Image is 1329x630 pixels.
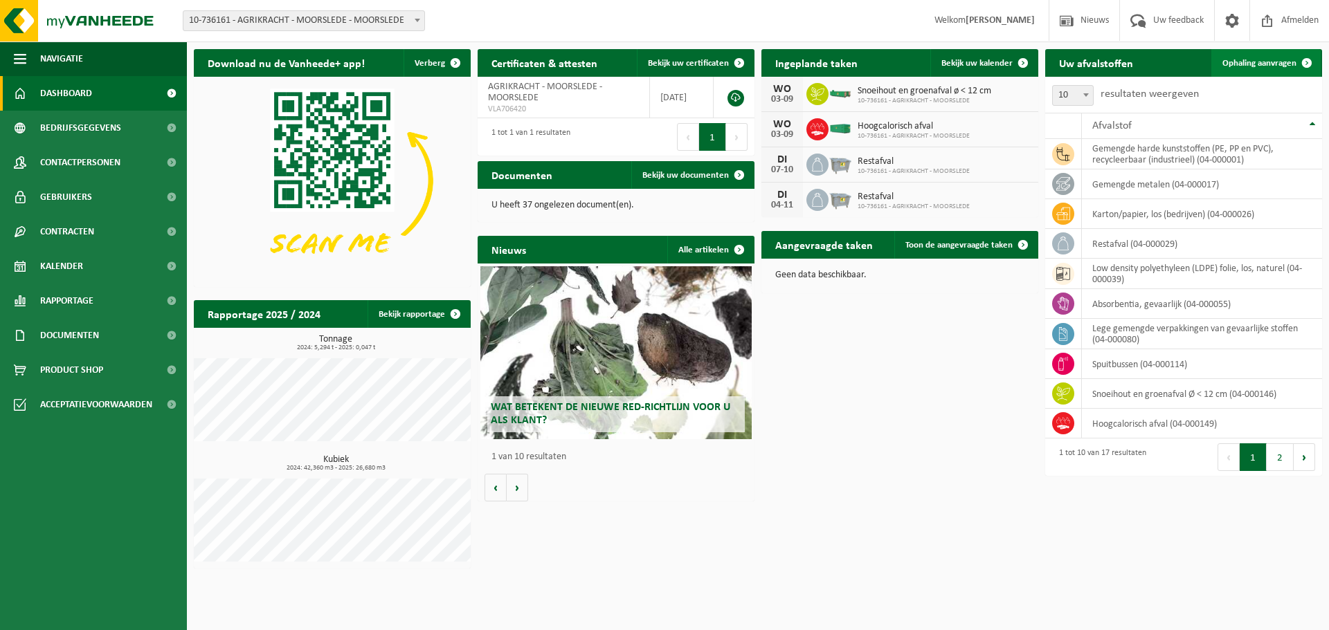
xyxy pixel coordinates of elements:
span: Rapportage [40,284,93,318]
button: Volgende [507,474,528,501]
h3: Tonnage [201,335,471,351]
span: Wat betekent de nieuwe RED-richtlijn voor u als klant? [491,402,730,426]
div: 03-09 [768,95,796,104]
span: 10-736161 - AGRIKRACHT - MOORSLEDE [858,132,970,140]
span: Bekijk uw certificaten [648,59,729,68]
p: U heeft 37 ongelezen document(en). [491,201,741,210]
span: Dashboard [40,76,92,111]
a: Ophaling aanvragen [1211,49,1321,77]
h2: Uw afvalstoffen [1045,49,1147,76]
a: Bekijk rapportage [368,300,469,328]
h2: Ingeplande taken [761,49,871,76]
span: Restafval [858,156,970,167]
div: 1 tot 1 van 1 resultaten [485,122,570,152]
button: Previous [677,123,699,151]
button: Next [1294,443,1315,471]
span: Ophaling aanvragen [1222,59,1296,68]
span: Toon de aangevraagde taken [905,241,1013,250]
td: [DATE] [650,77,714,118]
button: Vorige [485,474,507,501]
img: Download de VHEPlus App [194,77,471,284]
img: HK-XC-10-GN-00 [829,86,852,99]
span: Kalender [40,249,83,284]
span: 2024: 42,360 m3 - 2025: 26,680 m3 [201,465,471,472]
span: Product Shop [40,353,103,387]
td: lege gemengde verpakkingen van gevaarlijke stoffen (04-000080) [1082,319,1322,349]
h2: Aangevraagde taken [761,231,887,258]
span: 2024: 5,294 t - 2025: 0,047 t [201,344,471,351]
span: Gebruikers [40,180,92,214]
td: absorbentia, gevaarlijk (04-000055) [1082,289,1322,319]
span: 10-736161 - AGRIKRACHT - MOORSLEDE [858,167,970,176]
a: Bekijk uw documenten [631,161,753,189]
div: 04-11 [768,201,796,210]
div: WO [768,84,796,95]
span: Afvalstof [1092,120,1132,131]
span: Snoeihout en groenafval ø < 12 cm [858,86,991,97]
td: spuitbussen (04-000114) [1082,349,1322,379]
td: snoeihout en groenafval Ø < 12 cm (04-000146) [1082,379,1322,409]
button: 1 [699,123,726,151]
span: Acceptatievoorwaarden [40,387,152,422]
a: Wat betekent de nieuwe RED-richtlijn voor u als klant? [480,266,752,439]
span: 10-736161 - AGRIKRACHT - MOORSLEDE - MOORSLEDE [183,11,424,30]
span: AGRIKRACHT - MOORSLEDE - MOORSLEDE [488,82,602,103]
a: Toon de aangevraagde taken [894,231,1037,259]
span: 10-736161 - AGRIKRACHT - MOORSLEDE [858,203,970,211]
h2: Certificaten & attesten [478,49,611,76]
div: DI [768,189,796,201]
button: Next [726,123,748,151]
button: 2 [1267,443,1294,471]
span: VLA706420 [488,104,639,115]
a: Bekijk uw kalender [930,49,1037,77]
span: 10-736161 - AGRIKRACHT - MOORSLEDE [858,97,991,105]
h2: Documenten [478,161,566,188]
span: Restafval [858,192,970,203]
div: 1 tot 10 van 17 resultaten [1052,442,1146,472]
div: DI [768,154,796,165]
span: Documenten [40,318,99,353]
span: Contracten [40,214,94,249]
td: hoogcalorisch afval (04-000149) [1082,409,1322,438]
span: Bedrijfsgegevens [40,111,121,145]
button: Verberg [404,49,469,77]
span: Navigatie [40,41,83,76]
img: HK-XC-30-GN-00 [829,122,852,134]
img: WB-2500-GAL-GY-01 [829,187,852,210]
div: 03-09 [768,130,796,140]
span: Hoogcalorisch afval [858,121,970,132]
h2: Download nu de Vanheede+ app! [194,49,379,76]
span: Contactpersonen [40,145,120,180]
button: Previous [1218,443,1240,471]
h3: Kubiek [201,455,471,472]
td: restafval (04-000029) [1082,229,1322,259]
strong: [PERSON_NAME] [966,15,1035,26]
div: 07-10 [768,165,796,175]
a: Bekijk uw certificaten [637,49,753,77]
a: Alle artikelen [667,236,753,263]
span: Bekijk uw documenten [642,171,729,180]
td: low density polyethyleen (LDPE) folie, los, naturel (04-000039) [1082,259,1322,289]
td: karton/papier, los (bedrijven) (04-000026) [1082,199,1322,229]
span: 10 [1052,85,1094,106]
p: Geen data beschikbaar. [775,270,1024,280]
div: WO [768,119,796,130]
span: Verberg [415,59,445,68]
label: resultaten weergeven [1101,89,1199,100]
span: Bekijk uw kalender [941,59,1013,68]
img: WB-2500-GAL-GY-01 [829,151,852,175]
h2: Nieuws [478,236,540,263]
span: 10-736161 - AGRIKRACHT - MOORSLEDE - MOORSLEDE [183,10,425,31]
span: 10 [1053,86,1093,105]
p: 1 van 10 resultaten [491,452,748,462]
td: gemengde metalen (04-000017) [1082,169,1322,199]
button: 1 [1240,443,1267,471]
h2: Rapportage 2025 / 2024 [194,300,334,327]
td: gemengde harde kunststoffen (PE, PP en PVC), recycleerbaar (industrieel) (04-000001) [1082,139,1322,169]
